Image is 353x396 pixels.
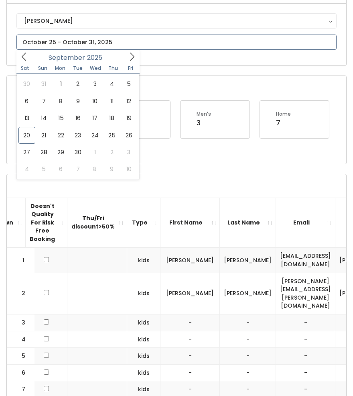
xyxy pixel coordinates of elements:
span: October 6, 2025 [53,161,69,178]
span: October 8, 2025 [86,161,103,178]
span: October 3, 2025 [120,144,137,161]
span: September 5, 2025 [120,76,137,92]
td: - [220,331,276,348]
span: September 13, 2025 [18,110,35,127]
td: - [160,364,220,381]
span: August 31, 2025 [35,76,52,92]
td: - [220,348,276,365]
span: September 27, 2025 [18,144,35,161]
span: September 10, 2025 [86,93,103,110]
input: October 25 - October 31, 2025 [16,35,337,50]
td: [PERSON_NAME][EMAIL_ADDRESS][PERSON_NAME][DOMAIN_NAME] [276,273,335,314]
td: [PERSON_NAME] [220,273,276,314]
td: - [276,331,335,348]
td: 1 [7,247,35,273]
td: - [276,314,335,331]
span: September 20, 2025 [18,127,35,144]
span: October 1, 2025 [86,144,103,161]
span: September 6, 2025 [18,93,35,110]
td: - [276,364,335,381]
span: September [49,55,85,61]
td: [EMAIL_ADDRESS][DOMAIN_NAME] [276,247,335,273]
div: Home [276,110,291,118]
span: September 2, 2025 [69,76,86,92]
span: September 3, 2025 [86,76,103,92]
span: September 19, 2025 [120,110,137,127]
span: September 30, 2025 [69,144,86,161]
td: [PERSON_NAME] [220,247,276,273]
th: Type: activate to sort column ascending [127,198,160,247]
td: 3 [7,314,35,331]
button: [PERSON_NAME] [16,13,337,29]
span: September 8, 2025 [53,93,69,110]
span: September 17, 2025 [86,110,103,127]
th: First Name: activate to sort column ascending [160,198,220,247]
td: 2 [7,273,35,314]
th: Last Name: activate to sort column ascending [220,198,276,247]
td: - [220,314,276,331]
td: kids [127,314,160,331]
span: September 26, 2025 [120,127,137,144]
span: October 10, 2025 [120,161,137,178]
td: - [160,348,220,365]
span: Thu [104,66,122,71]
span: September 22, 2025 [53,127,69,144]
span: September 1, 2025 [53,76,69,92]
span: October 9, 2025 [103,161,120,178]
span: September 21, 2025 [35,127,52,144]
td: 6 [7,364,35,381]
td: kids [127,364,160,381]
span: October 7, 2025 [69,161,86,178]
td: kids [127,348,160,365]
span: September 14, 2025 [35,110,52,127]
span: October 4, 2025 [18,161,35,178]
span: September 4, 2025 [103,76,120,92]
span: September 29, 2025 [53,144,69,161]
td: [PERSON_NAME] [160,273,220,314]
input: Year [85,53,109,63]
span: October 5, 2025 [35,161,52,178]
span: Fri [122,66,140,71]
td: kids [127,273,160,314]
td: - [160,331,220,348]
span: September 9, 2025 [69,93,86,110]
span: September 24, 2025 [86,127,103,144]
span: September 23, 2025 [69,127,86,144]
span: September 25, 2025 [103,127,120,144]
span: Wed [87,66,104,71]
span: Mon [51,66,69,71]
span: October 2, 2025 [103,144,120,161]
th: Thu/Fri discount&gt;50%: activate to sort column ascending [67,198,127,247]
span: September 15, 2025 [53,110,69,127]
span: September 7, 2025 [35,93,52,110]
th: Doesn't Quality For Risk Free Booking : activate to sort column ascending [26,198,67,247]
span: August 30, 2025 [18,76,35,92]
span: September 18, 2025 [103,110,120,127]
td: 5 [7,348,35,365]
div: Men's [197,110,211,118]
span: September 16, 2025 [69,110,86,127]
td: 4 [7,331,35,348]
span: September 12, 2025 [120,93,137,110]
td: - [220,364,276,381]
span: Tue [69,66,87,71]
td: kids [127,331,160,348]
td: [PERSON_NAME] [160,247,220,273]
div: 7 [276,118,291,128]
span: Sat [16,66,34,71]
td: - [160,314,220,331]
td: kids [127,247,160,273]
span: September 11, 2025 [103,93,120,110]
th: Email: activate to sort column ascending [276,198,335,247]
td: - [276,348,335,365]
div: [PERSON_NAME] [24,16,329,25]
span: September 28, 2025 [35,144,52,161]
span: Sun [34,66,52,71]
div: 3 [197,118,211,128]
